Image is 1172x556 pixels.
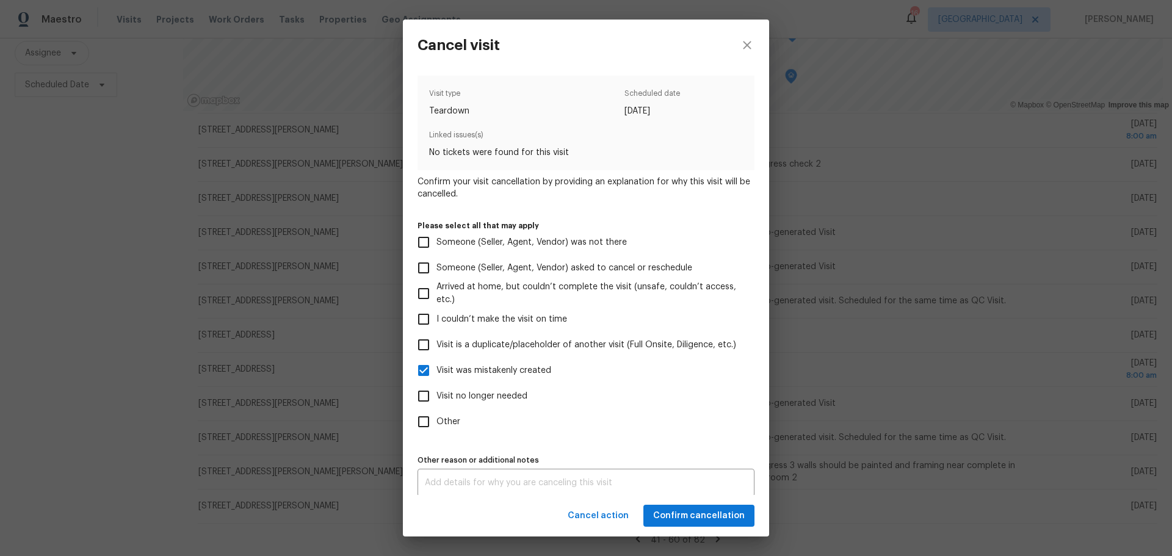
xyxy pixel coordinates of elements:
span: Someone (Seller, Agent, Vendor) asked to cancel or reschedule [436,262,692,275]
span: Cancel action [568,508,629,524]
span: Scheduled date [624,87,680,105]
h3: Cancel visit [418,37,500,54]
button: Cancel action [563,505,634,527]
span: Arrived at home, but couldn’t complete the visit (unsafe, couldn’t access, etc.) [436,281,745,306]
span: Confirm your visit cancellation by providing an explanation for why this visit will be cancelled. [418,176,754,200]
label: Other reason or additional notes [418,457,754,464]
span: Teardown [429,105,469,117]
span: I couldn’t make the visit on time [436,313,567,326]
span: Other [436,416,460,428]
span: [DATE] [624,105,680,117]
span: Visit is a duplicate/placeholder of another visit (Full Onsite, Diligence, etc.) [436,339,736,352]
span: No tickets were found for this visit [429,146,743,159]
span: Someone (Seller, Agent, Vendor) was not there [436,236,627,249]
span: Visit no longer needed [436,390,527,403]
label: Please select all that may apply [418,222,754,229]
button: Confirm cancellation [643,505,754,527]
button: close [725,20,769,71]
span: Confirm cancellation [653,508,745,524]
span: Visit was mistakenly created [436,364,551,377]
span: Visit type [429,87,469,105]
span: Linked issues(s) [429,129,743,146]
